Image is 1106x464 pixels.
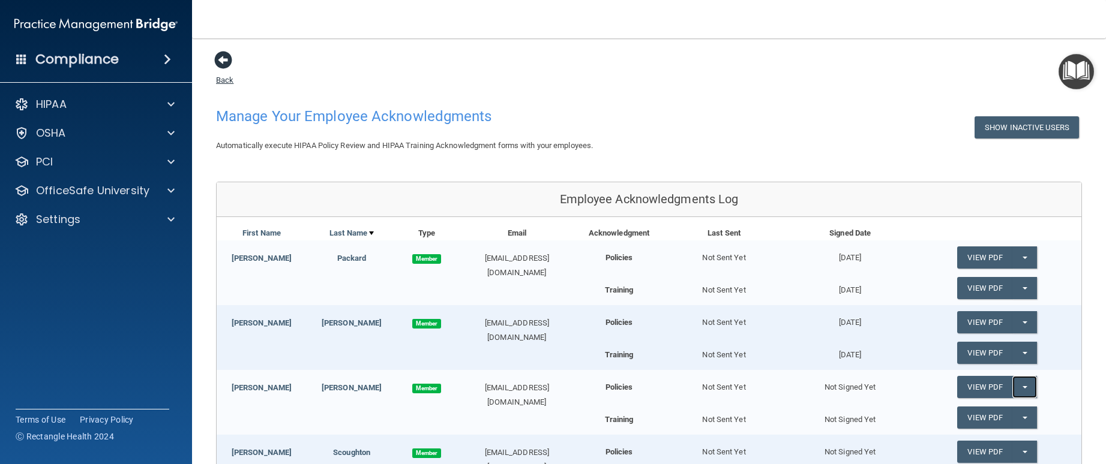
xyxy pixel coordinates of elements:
div: Not Signed Yet [787,435,913,459]
a: Privacy Policy [80,414,134,426]
div: Not Sent Yet [661,305,787,330]
a: View PDF [957,441,1012,463]
a: OSHA [14,126,175,140]
div: [EMAIL_ADDRESS][DOMAIN_NAME] [457,316,577,345]
div: [DATE] [787,305,913,330]
span: Member [412,254,441,264]
img: PMB logo [14,13,178,37]
a: [PERSON_NAME] [232,254,292,263]
a: [PERSON_NAME] [232,383,292,392]
a: Back [216,61,233,85]
h4: Compliance [35,51,119,68]
a: View PDF [957,376,1012,398]
a: First Name [242,226,281,240]
div: Acknowledgment [577,226,661,240]
a: [PERSON_NAME] [322,383,382,392]
a: [PERSON_NAME] [322,318,382,327]
a: View PDF [957,277,1012,299]
div: Employee Acknowledgments Log [217,182,1081,217]
p: PCI [36,155,53,169]
a: Scoughton [333,448,370,457]
a: [PERSON_NAME] [232,318,292,327]
a: Packard [337,254,367,263]
p: OSHA [36,126,66,140]
div: Not Signed Yet [787,370,913,394]
span: Automatically execute HIPAA Policy Review and HIPAA Training Acknowledgment forms with your emplo... [216,141,593,150]
div: Last Sent [661,226,787,240]
div: [DATE] [787,342,913,362]
a: View PDF [957,311,1012,333]
b: Training [605,415,634,424]
span: Member [412,448,441,458]
h4: Manage Your Employee Acknowledgments [216,109,714,124]
div: Not Sent Yet [661,435,787,459]
div: Not Signed Yet [787,406,913,427]
div: Not Sent Yet [661,240,787,265]
a: View PDF [957,342,1012,364]
b: Policies [606,447,633,456]
span: Ⓒ Rectangle Health 2024 [16,430,114,442]
div: Type [397,226,457,240]
a: [PERSON_NAME] [232,448,292,457]
p: Settings [36,212,80,227]
div: Signed Date [787,226,913,240]
a: Settings [14,212,175,227]
a: View PDF [957,246,1012,269]
div: Not Sent Yet [661,342,787,362]
iframe: Drift Widget Chat Controller [1046,381,1092,427]
div: Not Sent Yet [661,277,787,297]
div: [EMAIL_ADDRESS][DOMAIN_NAME] [457,381,577,409]
a: Last Name [329,226,374,240]
a: HIPAA [14,97,175,112]
div: [DATE] [787,277,913,297]
div: Not Sent Yet [661,370,787,394]
div: [EMAIL_ADDRESS][DOMAIN_NAME] [457,251,577,280]
b: Policies [606,382,633,391]
a: OfficeSafe University [14,183,175,198]
button: Show Inactive Users [975,116,1079,138]
p: OfficeSafe University [36,183,149,198]
a: View PDF [957,406,1012,429]
p: HIPAA [36,97,67,112]
a: PCI [14,155,175,169]
b: Policies [606,318,633,327]
button: Open Resource Center [1059,54,1094,89]
div: Not Sent Yet [661,406,787,427]
span: Member [412,384,441,393]
a: Terms of Use [16,414,65,426]
span: Member [412,319,441,329]
b: Policies [606,253,633,262]
b: Training [605,350,634,359]
b: Training [605,285,634,294]
div: Email [457,226,577,240]
div: [DATE] [787,240,913,265]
